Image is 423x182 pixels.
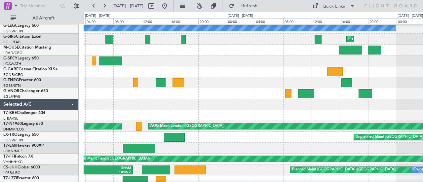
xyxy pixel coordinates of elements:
[3,24,39,28] a: G-LEGCLegacy 600
[3,67,19,71] span: G-GARE
[3,176,17,180] span: T7-LZZI
[3,155,15,159] span: T7-FFI
[3,40,20,45] a: EGLF/FAB
[3,133,39,137] a: LX-TROLegacy 650
[3,138,23,143] a: EGGW/LTN
[198,18,227,24] div: 20:00
[3,46,19,50] span: M-OUSE
[292,165,396,175] div: Planned Maint [GEOGRAPHIC_DATA] ([GEOGRAPHIC_DATA])
[112,3,143,9] span: [DATE] - [DATE]
[3,94,20,99] a: EGLF/FAB
[3,29,23,34] a: EGGW/LTN
[3,122,43,126] a: T7-N1960Legacy 650
[3,116,18,121] a: LTBA/ISL
[20,1,58,11] input: Trip Number
[3,111,17,115] span: T7-BRE
[113,18,142,24] div: 08:00
[3,176,39,180] a: T7-LZZIPraetor 600
[3,149,23,154] a: LFMN/NCE
[3,160,23,164] a: VHHH/HKG
[3,46,51,50] a: M-OUSECitation Mustang
[96,166,131,170] div: EHAM
[85,13,110,19] div: [DATE] - [DATE]
[3,89,19,93] span: G-VNOR
[3,133,18,137] span: LX-TRO
[312,18,340,24] div: 12:00
[17,16,70,20] span: All Aircraft
[3,61,21,66] a: LGAV/ATH
[340,18,368,24] div: 16:00
[170,18,198,24] div: 16:00
[3,35,16,39] span: G-SIRS
[228,13,253,19] div: [DATE] - [DATE]
[3,67,58,71] a: G-GARECessna Citation XLS+
[3,165,40,169] a: CS-JHHGlobal 6000
[150,121,224,131] div: AOG Maint London ([GEOGRAPHIC_DATA])
[3,89,48,93] a: G-VNORChallenger 650
[3,165,18,169] span: CS-JHH
[3,122,22,126] span: T7-N1960
[3,56,18,60] span: G-SPCY
[142,18,170,24] div: 12:00
[3,144,16,148] span: T7-EMI
[3,127,24,132] a: DNMM/LOS
[3,111,45,115] a: T7-BREChallenger 604
[85,18,114,24] div: 04:00
[398,13,423,19] div: [DATE] - [DATE]
[226,1,265,11] button: Refresh
[227,18,255,24] div: 00:00
[7,13,72,23] button: All Aircraft
[309,1,358,11] button: Quick Links
[3,35,41,39] a: G-SIRSCitation Excel
[283,18,312,24] div: 08:00
[3,56,39,60] a: G-SPCYLegacy 650
[3,78,41,82] a: G-ENRGPraetor 600
[368,18,397,24] div: 20:00
[3,51,22,55] a: LFMD/CEQ
[323,3,345,10] div: Quick Links
[236,4,263,8] span: Refresh
[96,170,131,175] div: 10:45 Z
[3,72,23,77] a: EGNR/CEG
[3,24,18,28] span: G-LEGC
[3,78,19,82] span: G-ENRG
[73,154,150,164] div: Planned Maint Tianjin ([GEOGRAPHIC_DATA])
[3,155,33,159] a: T7-FFIFalcon 7X
[3,170,20,175] a: LFPB/LBG
[255,18,283,24] div: 04:00
[3,83,21,88] a: EGSS/STN
[3,144,44,148] a: T7-EMIHawker 900XP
